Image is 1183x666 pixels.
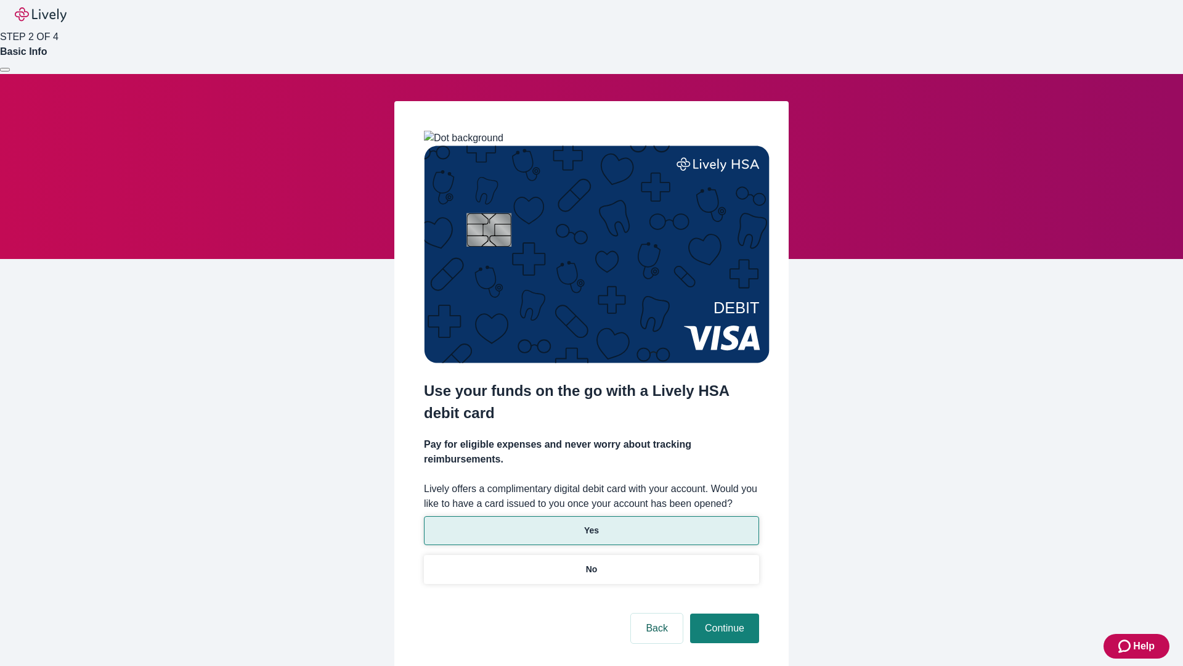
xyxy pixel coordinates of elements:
[424,380,759,424] h2: Use your funds on the go with a Lively HSA debit card
[424,146,770,363] img: Debit card
[424,555,759,584] button: No
[424,516,759,545] button: Yes
[690,614,759,643] button: Continue
[1104,634,1169,659] button: Zendesk support iconHelp
[586,563,598,576] p: No
[15,7,67,22] img: Lively
[584,524,599,537] p: Yes
[1133,639,1155,654] span: Help
[631,614,683,643] button: Back
[424,131,503,146] img: Dot background
[1118,639,1133,654] svg: Zendesk support icon
[424,437,759,467] h4: Pay for eligible expenses and never worry about tracking reimbursements.
[424,482,759,511] label: Lively offers a complimentary digital debit card with your account. Would you like to have a card...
